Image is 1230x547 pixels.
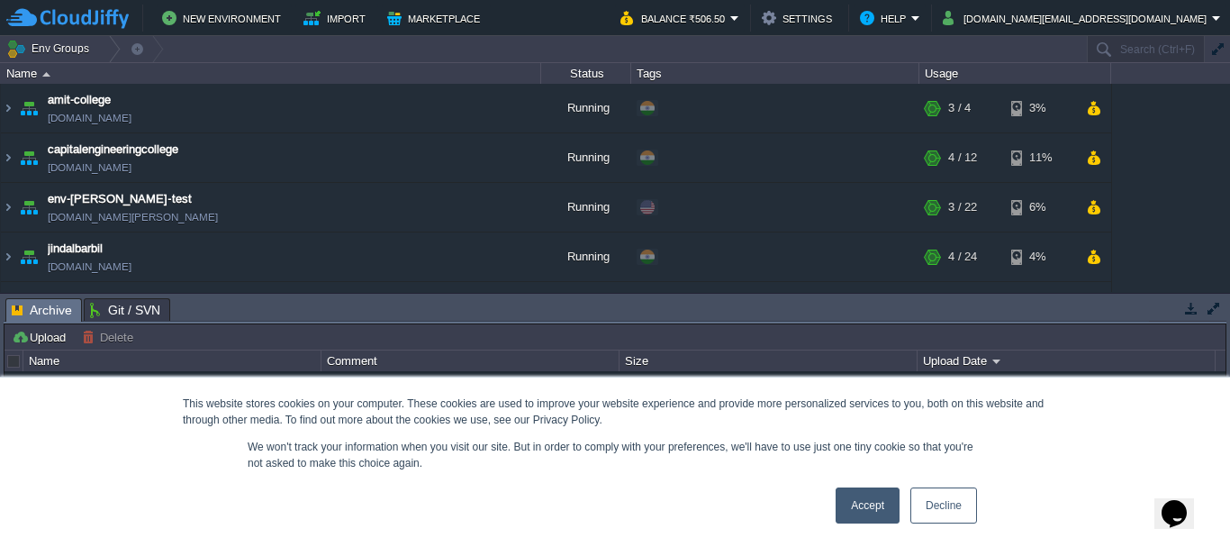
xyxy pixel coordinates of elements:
[1011,282,1070,331] div: 38%
[48,208,218,226] a: [DOMAIN_NAME][PERSON_NAME]
[762,7,837,29] button: Settings
[1011,84,1070,132] div: 3%
[2,63,540,84] div: Name
[16,183,41,232] img: AMDAwAAAACH5BAEAAAAALAAAAAABAAEAAAICRAEAOw==
[541,183,631,232] div: Running
[48,141,178,159] a: capitalengineeringcollege
[6,7,129,30] img: CloudJiffy
[24,351,321,371] div: Name
[1,84,15,132] img: AMDAwAAAACH5BAEAAAAALAAAAAABAAEAAAICRAEAOw==
[12,299,72,322] span: Archive
[1,183,15,232] img: AMDAwAAAACH5BAEAAAAALAAAAAABAAEAAAICRAEAOw==
[82,329,139,345] button: Delete
[16,133,41,182] img: AMDAwAAAACH5BAEAAAAALAAAAAABAAEAAAICRAEAOw==
[948,282,971,331] div: 3 / 7
[1011,232,1070,281] div: 4%
[836,488,900,524] a: Accept
[860,7,911,29] button: Help
[1011,133,1070,182] div: 11%
[48,190,192,208] a: env-[PERSON_NAME]-test
[948,183,977,232] div: 3 / 22
[948,232,977,281] div: 4 / 24
[16,84,41,132] img: AMDAwAAAACH5BAEAAAAALAAAAAABAAEAAAICRAEAOw==
[16,232,41,281] img: AMDAwAAAACH5BAEAAAAALAAAAAABAAEAAAICRAEAOw==
[387,7,485,29] button: Marketplace
[48,289,98,307] a: NietAngul
[48,258,131,276] a: [DOMAIN_NAME]
[541,282,631,331] div: Running
[918,351,1215,371] div: Upload Date
[620,7,730,29] button: Balance ₹506.50
[90,299,160,321] span: Git / SVN
[1,133,15,182] img: AMDAwAAAACH5BAEAAAAALAAAAAABAAEAAAICRAEAOw==
[1154,475,1212,529] iframe: chat widget
[16,282,41,331] img: AMDAwAAAACH5BAEAAAAALAAAAAABAAEAAAICRAEAOw==
[42,72,50,77] img: AMDAwAAAACH5BAEAAAAALAAAAAABAAEAAAICRAEAOw==
[1,282,15,331] img: AMDAwAAAACH5BAEAAAAALAAAAAABAAEAAAICRAEAOw==
[943,7,1212,29] button: [DOMAIN_NAME][EMAIL_ADDRESS][DOMAIN_NAME]
[48,240,103,258] a: jindalbarbil
[162,7,286,29] button: New Environment
[541,133,631,182] div: Running
[920,63,1110,84] div: Usage
[248,439,982,471] p: We won't track your information when you visit our site. But in order to comply with your prefere...
[322,351,619,371] div: Comment
[1,232,15,281] img: AMDAwAAAACH5BAEAAAAALAAAAAABAAEAAAICRAEAOw==
[910,488,977,524] a: Decline
[48,91,111,109] a: amit-college
[1011,183,1070,232] div: 6%
[541,232,631,281] div: Running
[948,133,977,182] div: 4 / 12
[6,36,95,61] button: Env Groups
[632,63,918,84] div: Tags
[48,109,131,127] a: [DOMAIN_NAME]
[620,351,917,371] div: Size
[541,84,631,132] div: Running
[948,84,971,132] div: 3 / 4
[542,63,630,84] div: Status
[48,159,131,177] a: [DOMAIN_NAME]
[303,7,371,29] button: Import
[183,396,1047,428] div: This website stores cookies on your computer. These cookies are used to improve your website expe...
[12,329,71,345] button: Upload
